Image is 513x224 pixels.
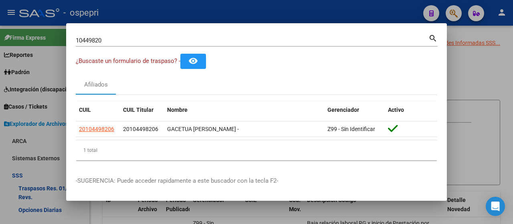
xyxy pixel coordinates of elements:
[84,80,108,89] div: Afiliados
[76,101,120,119] datatable-header-cell: CUIL
[79,126,114,132] span: 20104498206
[76,57,180,65] span: ¿Buscaste un formulario de traspaso? -
[76,176,437,186] p: -SUGERENCIA: Puede acceder rapidamente a este buscador con la tecla F2-
[167,125,321,134] div: GACETUA [PERSON_NAME] -
[327,107,359,113] span: Gerenciador
[385,101,437,119] datatable-header-cell: Activo
[79,107,91,113] span: CUIL
[123,126,158,132] span: 20104498206
[324,101,385,119] datatable-header-cell: Gerenciador
[486,197,505,216] div: Open Intercom Messenger
[120,101,164,119] datatable-header-cell: CUIL Titular
[327,126,375,132] span: Z99 - Sin Identificar
[188,56,198,66] mat-icon: remove_red_eye
[428,33,438,42] mat-icon: search
[76,140,437,160] div: 1 total
[164,101,324,119] datatable-header-cell: Nombre
[167,107,188,113] span: Nombre
[123,107,153,113] span: CUIL Titular
[388,107,404,113] span: Activo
